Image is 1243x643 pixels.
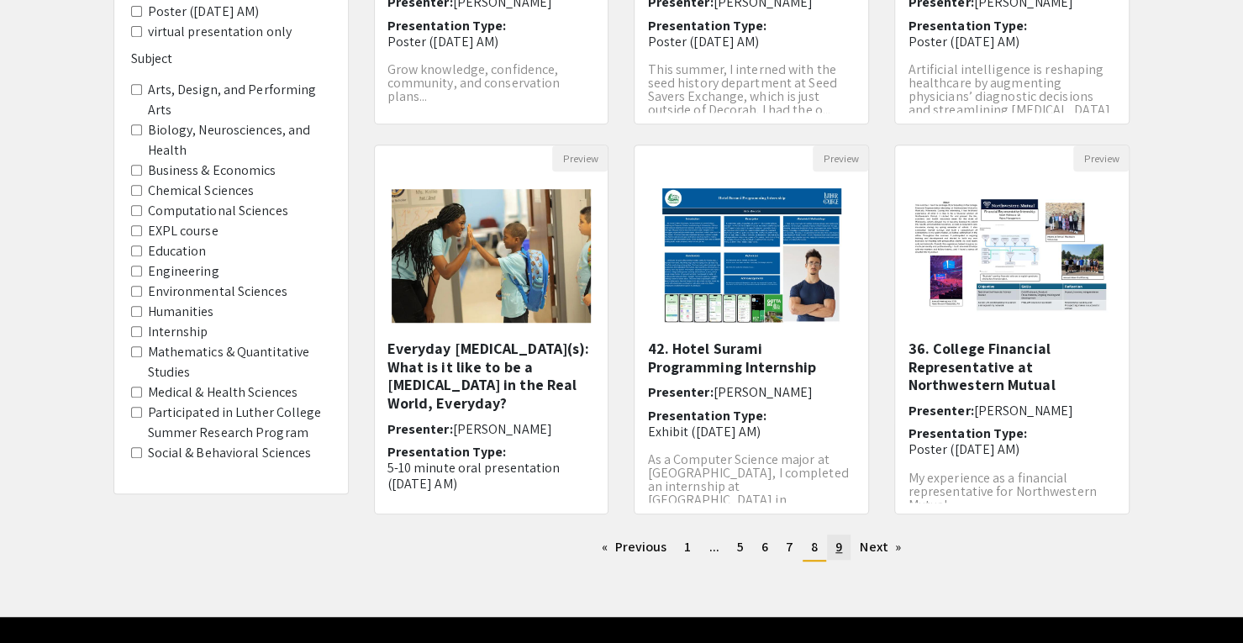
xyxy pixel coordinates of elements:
span: Presentation Type: [908,424,1027,442]
label: Humanities [148,302,214,322]
label: Computational Sciences [148,201,288,221]
p: Poster ([DATE] AM) [387,34,596,50]
span: Presentation Type: [387,17,507,34]
label: Biology, Neurosciences, and Health [148,120,331,161]
p: This summer, I interned with the seed history department at Seed Savers Exchange, which is just o... [647,63,856,117]
h6: Presenter: [647,384,856,400]
label: Environmental Sciences [148,282,287,302]
label: Engineering [148,261,219,282]
h5: 42. Hotel Surami Programming Internship [647,340,856,376]
h5: 36. College Financial Representative at Northwestern Mutual [908,340,1116,394]
h6: Presenter: [387,421,596,437]
label: Internship [148,322,208,342]
span: 5 [737,538,744,556]
span: [PERSON_NAME] [453,420,552,438]
h6: Presenter: [908,403,1116,419]
span: Presentation Type: [647,407,766,424]
span: Grow knowledge, confidence, community, and conservation plans... [387,61,561,105]
button: Preview [552,145,608,171]
label: virtual presentation only [148,22,292,42]
label: EXPL course [148,221,219,241]
a: Previous page [593,535,675,560]
p: 5-10 minute oral presentation ([DATE] AM) [387,460,596,492]
span: [PERSON_NAME] [973,402,1072,419]
span: ... [708,538,719,556]
label: Medical & Health Sciences [148,382,298,403]
div: Open Presentation <p>36. College Financial Representative at Northwestern Mutual</p> [894,145,1130,514]
p: Artificial intelligence is reshaping healthcare by augmenting physicians’ diagnostic decisions an... [908,63,1116,130]
img: <p><span style="background-color: transparent; color: rgb(0, 0, 0);">Everyday Psychologist(s): Wh... [375,172,608,340]
label: Participated in Luther College Summer Research Program [148,403,331,443]
span: [PERSON_NAME] [713,383,812,401]
div: Open Presentation <p>42. Hotel Surami Programming Internship</p> [634,145,869,514]
p: Poster ([DATE] AM) [908,34,1116,50]
span: Presentation Type: [908,17,1027,34]
span: Presentation Type: [387,443,507,461]
a: Next page [851,535,909,560]
img: <p>36. College Financial Representative at Northwestern Mutual</p> [895,182,1129,329]
iframe: Chat [13,567,71,630]
label: Social & Behavioral Sciences [148,443,312,463]
button: Preview [1073,145,1129,171]
img: <p>42. Hotel Surami Programming Internship</p> [645,171,858,340]
span: 7 [786,538,793,556]
span: 1 [684,538,691,556]
h6: Subject [131,50,331,66]
p: My experience as a financial representative for Northwestern Mutual. [908,472,1116,512]
label: Arts, Design, and Performing Arts [148,80,331,120]
span: Presentation Type: [647,17,766,34]
button: Preview [813,145,868,171]
label: Poster ([DATE] AM) [148,2,260,22]
label: Mathematics & Quantitative Studies [148,342,331,382]
h5: Everyday [MEDICAL_DATA](s): What is it like to be a [MEDICAL_DATA] in the Real World, Everyday? [387,340,596,412]
p: Poster ([DATE] AM) [908,441,1116,457]
ul: Pagination [374,535,1130,561]
p: Poster ([DATE] AM) [647,34,856,50]
label: Education [148,241,207,261]
span: 6 [761,538,768,556]
p: Exhibit ([DATE] AM) [647,424,856,440]
label: Chemical Sciences [148,181,255,201]
p: As a Computer Science major at [GEOGRAPHIC_DATA], I completed an internship at [GEOGRAPHIC_DATA] ... [647,453,856,534]
span: 8 [811,538,818,556]
label: Business & Economics [148,161,277,181]
div: Open Presentation <p><span style="background-color: transparent; color: rgb(0, 0, 0);">Everyday P... [374,145,609,514]
span: 9 [835,538,842,556]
